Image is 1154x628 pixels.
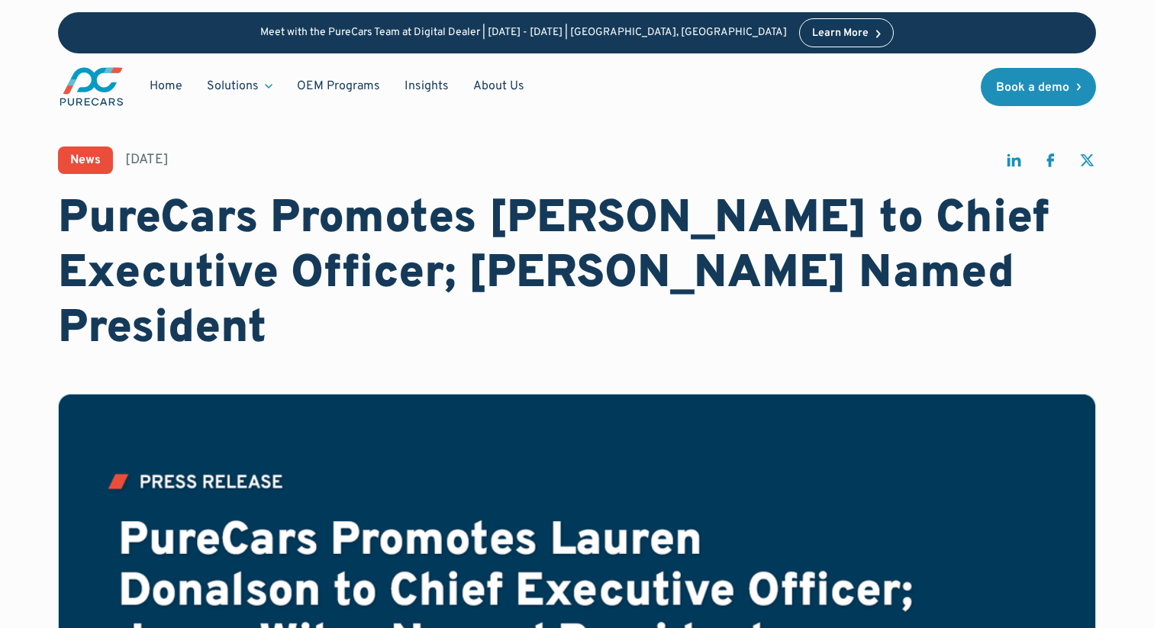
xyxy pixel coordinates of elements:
[1078,151,1096,176] a: share on twitter
[207,78,259,95] div: Solutions
[1041,151,1059,176] a: share on facebook
[125,150,169,169] div: [DATE]
[260,27,787,40] p: Meet with the PureCars Team at Digital Dealer | [DATE] - [DATE] | [GEOGRAPHIC_DATA], [GEOGRAPHIC_...
[799,18,894,47] a: Learn More
[461,72,537,101] a: About Us
[58,66,125,108] img: purecars logo
[195,72,285,101] div: Solutions
[137,72,195,101] a: Home
[392,72,461,101] a: Insights
[285,72,392,101] a: OEM Programs
[58,192,1097,357] h1: PureCars Promotes [PERSON_NAME] to Chief Executive Officer; [PERSON_NAME] Named President
[1004,151,1023,176] a: share on linkedin
[58,66,125,108] a: main
[812,28,869,39] div: Learn More
[996,82,1069,94] div: Book a demo
[70,154,101,166] div: News
[981,68,1097,106] a: Book a demo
